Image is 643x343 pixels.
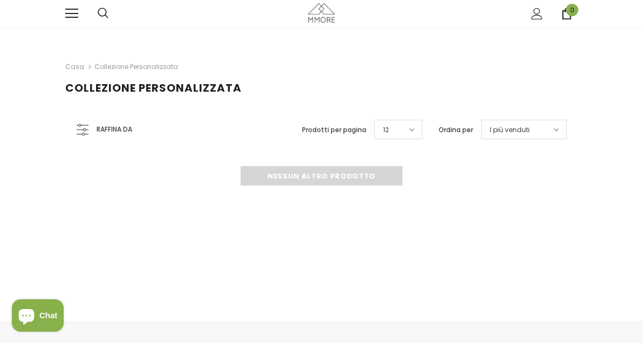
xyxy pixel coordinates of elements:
span: Raffina da [97,124,132,135]
label: Prodotti per pagina [302,125,366,135]
span: 0 [566,4,578,16]
img: Casi MMORE [308,3,335,22]
a: Casa [65,60,84,73]
span: 12 [383,125,389,135]
a: Collezione personalizzata [94,62,178,71]
a: 0 [561,8,572,19]
span: I più venduti [490,125,530,135]
span: Collezione personalizzata [65,80,242,95]
label: Ordina per [439,125,473,135]
inbox-online-store-chat: Shopify online store chat [9,299,67,334]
